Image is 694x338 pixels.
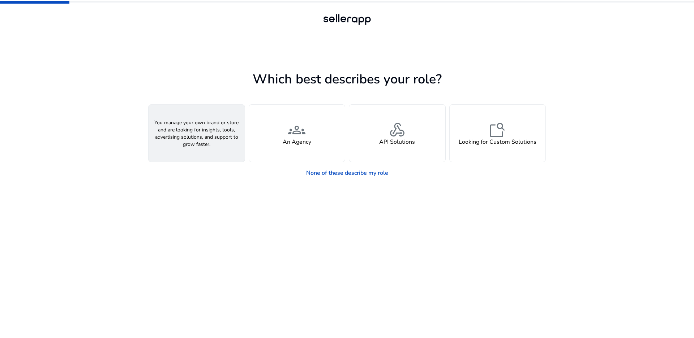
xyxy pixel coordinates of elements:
[283,139,311,146] h4: An Agency
[300,166,394,180] a: None of these describe my role
[459,139,536,146] h4: Looking for Custom Solutions
[379,139,415,146] h4: API Solutions
[349,104,446,162] button: webhookAPI Solutions
[249,104,346,162] button: groupsAn Agency
[288,121,305,139] span: groups
[389,121,406,139] span: webhook
[489,121,506,139] span: feature_search
[148,104,245,162] button: You manage your own brand or store and are looking for insights, tools, advertising solutions, an...
[148,71,546,87] h1: Which best describes your role?
[449,104,546,162] button: feature_searchLooking for Custom Solutions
